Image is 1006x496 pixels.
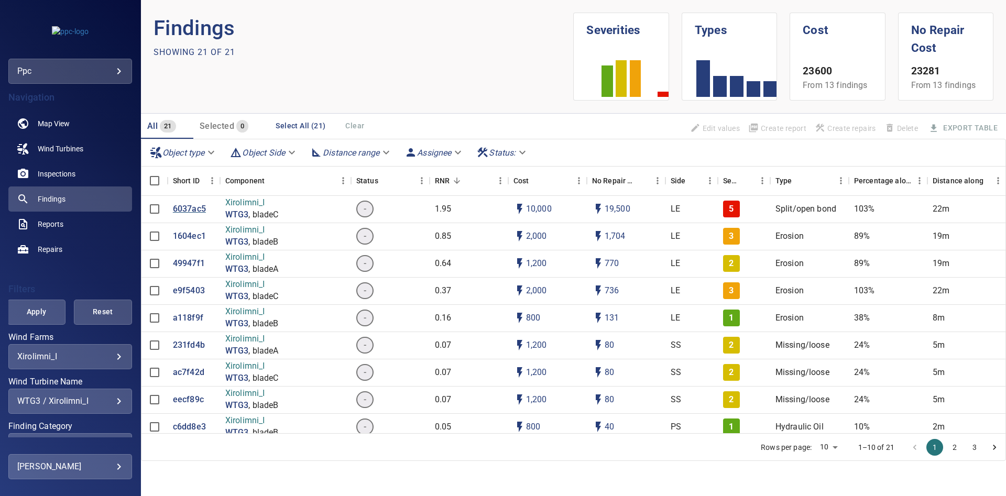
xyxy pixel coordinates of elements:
[605,421,614,433] p: 40
[248,209,278,221] p: , bladeC
[248,400,278,412] p: , bladeB
[493,173,508,189] button: Menu
[225,345,249,357] p: WTG3
[775,367,829,379] p: Missing/loose
[911,64,980,79] p: 23281
[513,203,526,215] svg: Auto cost
[592,284,605,297] svg: Auto impact
[911,13,980,57] h1: No Repair Cost
[671,339,681,351] p: SS
[323,148,379,158] em: Distance range
[986,439,1003,456] button: Go to next page
[592,230,605,243] svg: Auto impact
[357,367,373,379] span: -
[8,136,132,161] a: windturbines noActive
[933,203,949,215] p: 22m
[225,427,249,439] p: WTG3
[671,285,680,297] p: LE
[8,212,132,237] a: reports noActive
[587,166,665,195] div: No Repair Cost
[775,339,829,351] p: Missing/loose
[740,173,754,188] button: Sort
[248,345,278,357] p: , bladeA
[225,224,279,236] p: Xirolimni_I
[435,230,452,243] p: 0.85
[8,92,132,103] h4: Navigation
[8,59,132,84] div: ppc
[414,173,430,189] button: Menu
[38,194,65,204] span: Findings
[966,439,983,456] button: Go to page 3
[225,291,249,303] a: WTG3
[435,203,452,215] p: 1.95
[858,442,895,453] p: 1–10 of 21
[933,394,945,406] p: 5m
[357,285,373,297] span: -
[435,339,452,351] p: 0.07
[770,166,849,195] div: Type
[754,173,770,189] button: Menu
[38,169,75,179] span: Inspections
[605,367,614,379] p: 80
[586,13,655,39] h1: Severities
[162,148,205,158] em: Object type
[854,166,912,195] div: Percentage along
[225,251,279,263] p: Xirolimni_I
[225,263,249,275] a: WTG3
[225,388,279,400] p: Xirolimni_I
[160,120,176,133] span: 21
[173,367,204,379] a: ac7f42d
[173,203,206,215] p: 6037ac5
[592,366,605,379] svg: Auto impact
[225,209,249,221] a: WTG3
[173,339,205,351] a: 231fd4b
[225,279,279,291] p: Xirolimni_I
[816,439,841,455] div: 10
[729,421,734,433] p: 1
[592,166,635,195] div: Projected additional costs incurred by waiting 1 year to repair. This is a function of possible i...
[357,421,373,433] span: -
[526,339,547,351] p: 1,200
[38,219,63,229] span: Reports
[513,393,526,406] svg: Auto cost
[933,312,945,324] p: 8m
[357,339,373,351] span: -
[248,291,278,303] p: , bladeC
[933,230,949,243] p: 19m
[225,400,249,412] p: WTG3
[20,305,52,318] span: Apply
[173,230,206,243] p: 1604ec1
[854,367,870,379] p: 24%
[173,258,205,270] p: 49947f1
[8,237,132,262] a: repairs noActive
[592,393,605,406] svg: Auto impact
[671,230,680,243] p: LE
[8,378,132,386] label: Wind Turbine Name
[248,236,278,248] p: , bladeB
[513,366,526,379] svg: Auto cost
[513,421,526,433] svg: Auto cost
[671,258,680,270] p: LE
[605,203,630,215] p: 19,500
[671,166,686,195] div: Side
[225,415,279,427] p: Xirolimni_I
[933,421,945,433] p: 2m
[8,344,132,369] div: Wind Farms
[357,203,373,215] span: -
[17,396,123,406] div: WTG3 / Xirolimni_I
[225,236,249,248] a: WTG3
[17,63,123,80] div: ppc
[513,257,526,270] svg: Auto cost
[271,116,330,136] button: Select All (21)
[526,421,540,433] p: 800
[248,372,278,384] p: , bladeC
[650,173,665,189] button: Menu
[38,244,62,255] span: Repairs
[671,367,681,379] p: SS
[729,312,734,324] p: 1
[880,119,922,137] span: Findings that are included in repair orders can not be deleted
